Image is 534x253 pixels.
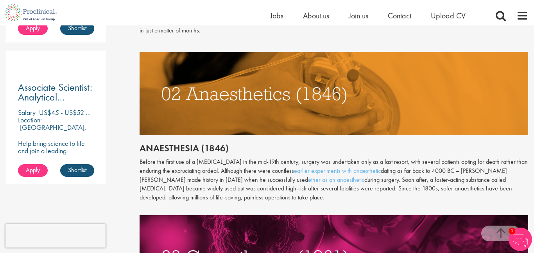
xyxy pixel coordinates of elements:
[39,108,108,117] p: US$45 - US$52 per hour
[18,123,86,139] p: [GEOGRAPHIC_DATA], [GEOGRAPHIC_DATA]
[18,81,92,113] span: Associate Scientist: Analytical Chemistry
[5,224,106,248] iframe: reCAPTCHA
[18,164,48,177] a: Apply
[140,158,529,202] p: Before the first use of a [MEDICAL_DATA] in the mid-19th century, surgery was undertaken only as ...
[60,22,94,35] a: Shortlist
[26,24,40,32] span: Apply
[26,166,40,174] span: Apply
[308,176,364,184] a: ether as an anaesthetic
[349,11,368,21] a: Join us
[509,228,532,251] img: Chatbot
[388,11,411,21] a: Contact
[18,22,48,35] a: Apply
[270,11,283,21] a: Jobs
[18,140,94,192] p: Help bring science to life and join a leading pharmaceutical company to play a key role in delive...
[18,108,36,117] span: Salary
[18,115,42,124] span: Location:
[60,164,94,177] a: Shortlist
[431,11,466,21] a: Upload CV
[294,167,381,175] a: earlier experiments with anaesthetic
[303,11,329,21] a: About us
[140,143,529,153] h2: Anaesthesia (1846)
[18,83,94,102] a: Associate Scientist: Analytical Chemistry
[509,228,515,234] span: 1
